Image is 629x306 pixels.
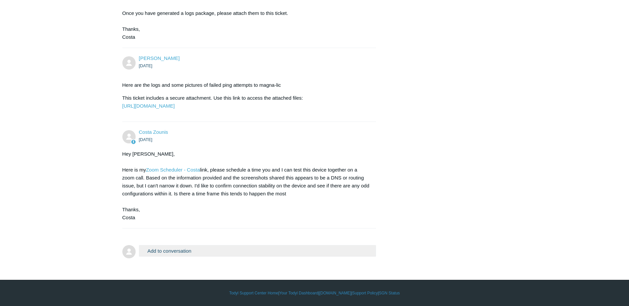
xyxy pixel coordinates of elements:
[139,63,153,68] time: 08/27/2025, 16:26
[352,290,378,296] a: Support Policy
[379,290,400,296] a: SGN Status
[122,94,370,110] p: This ticket includes a secure attachment. Use this link to access the attached files:
[122,150,370,222] div: Hey [PERSON_NAME], Here is my link, please schedule a time you and I can test this device togethe...
[319,290,351,296] a: [DOMAIN_NAME]
[122,290,507,296] div: | | | |
[122,81,370,89] p: Here are the logs and some pictures of failed ping attempts to magna-lic
[139,129,168,135] a: Costa Zounis
[139,137,153,142] time: 08/29/2025, 09:41
[229,290,278,296] a: Todyl Support Center Home
[279,290,318,296] a: Your Todyl Dashboard
[139,55,180,61] a: [PERSON_NAME]
[146,167,200,173] a: Zoom Scheduler - Costa
[139,245,376,257] button: Add to conversation
[139,55,180,61] span: Victor Villanueva
[122,103,175,109] a: [URL][DOMAIN_NAME]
